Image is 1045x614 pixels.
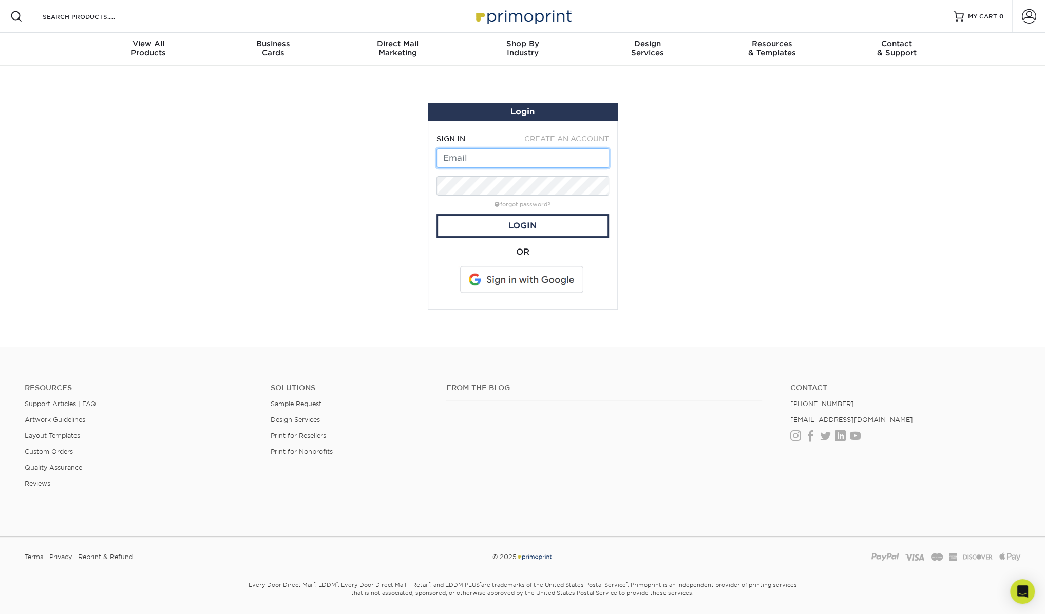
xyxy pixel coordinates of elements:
[86,39,211,57] div: Products
[86,39,211,48] span: View All
[1010,579,1035,604] div: Open Intercom Messenger
[710,33,834,66] a: Resources& Templates
[834,39,959,48] span: Contact
[834,39,959,57] div: & Support
[211,33,335,66] a: BusinessCards
[271,432,326,439] a: Print for Resellers
[432,107,614,117] h1: Login
[314,581,315,586] sup: ®
[25,416,85,424] a: Artwork Guidelines
[271,416,320,424] a: Design Services
[429,581,430,586] sup: ®
[25,464,82,471] a: Quality Assurance
[436,148,609,168] input: Email
[460,39,585,57] div: Industry
[271,448,333,455] a: Print for Nonprofits
[834,33,959,66] a: Contact& Support
[999,13,1004,20] span: 0
[460,33,585,66] a: Shop ByIndustry
[585,33,710,66] a: DesignServices
[790,383,1020,392] a: Contact
[354,549,691,565] div: © 2025
[25,400,96,408] a: Support Articles | FAQ
[471,5,574,27] img: Primoprint
[335,39,460,57] div: Marketing
[585,39,710,57] div: Services
[436,246,609,258] div: OR
[446,383,762,392] h4: From the Blog
[211,39,335,57] div: Cards
[710,39,834,48] span: Resources
[626,581,628,586] sup: ®
[524,135,609,143] span: CREATE AN ACCOUNT
[460,39,585,48] span: Shop By
[271,400,321,408] a: Sample Request
[335,33,460,66] a: Direct MailMarketing
[25,432,80,439] a: Layout Templates
[790,400,853,408] a: [PHONE_NUMBER]
[436,135,465,143] span: SIGN IN
[495,201,550,208] a: forgot password?
[271,383,431,392] h4: Solutions
[211,39,335,48] span: Business
[336,581,338,586] sup: ®
[335,39,460,48] span: Direct Mail
[436,214,609,238] a: Login
[968,12,997,21] span: MY CART
[585,39,710,48] span: Design
[25,479,50,487] a: Reviews
[790,416,913,424] a: [EMAIL_ADDRESS][DOMAIN_NAME]
[42,10,142,23] input: SEARCH PRODUCTS.....
[517,553,553,561] img: Primoprint
[710,39,834,57] div: & Templates
[86,33,211,66] a: View AllProducts
[25,448,73,455] a: Custom Orders
[480,581,481,586] sup: ®
[25,383,255,392] h4: Resources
